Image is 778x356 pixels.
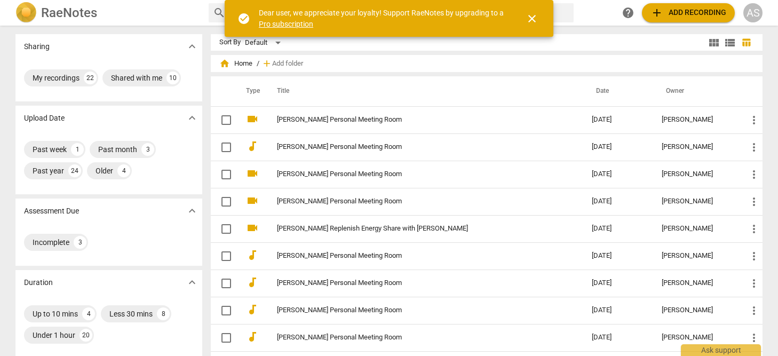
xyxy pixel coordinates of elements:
td: [DATE] [583,133,653,161]
span: more_vert [748,195,760,208]
p: Duration [24,277,53,288]
div: 3 [141,143,154,156]
div: Past week [33,144,67,155]
td: [DATE] [583,324,653,351]
div: 24 [68,164,81,177]
div: [PERSON_NAME] [662,197,731,205]
a: [PERSON_NAME] Personal Meeting Room [277,170,553,178]
span: add [261,58,272,69]
div: [PERSON_NAME] [662,143,731,151]
button: List view [722,35,738,51]
div: Past month [98,144,137,155]
td: [DATE] [583,270,653,297]
span: view_list [724,36,736,49]
a: [PERSON_NAME] Replenish Energy Share with [PERSON_NAME] [277,225,553,233]
span: videocam [246,194,259,207]
span: expand_more [186,112,199,124]
div: My recordings [33,73,80,83]
div: Past year [33,165,64,176]
th: Type [237,76,264,106]
button: AS [743,3,763,22]
div: [PERSON_NAME] [662,170,731,178]
div: Default [245,34,284,51]
div: 20 [80,329,92,342]
td: [DATE] [583,106,653,133]
div: [PERSON_NAME] [662,225,731,233]
div: [PERSON_NAME] [662,252,731,260]
div: 22 [84,72,97,84]
div: Up to 10 mins [33,308,78,319]
span: expand_more [186,204,199,217]
button: Table view [738,35,754,51]
div: Dear user, we appreciate your loyalty! Support RaeNotes by upgrading to a [259,7,506,29]
th: Title [264,76,583,106]
span: view_module [708,36,720,49]
div: 10 [166,72,179,84]
span: close [526,12,538,25]
td: [DATE] [583,297,653,324]
button: Close [519,6,545,31]
button: Show more [184,110,200,126]
td: [DATE] [583,242,653,270]
div: [PERSON_NAME] [662,116,731,124]
span: home [219,58,230,69]
span: more_vert [748,304,760,317]
div: Shared with me [111,73,162,83]
span: audiotrack [246,276,259,289]
span: expand_more [186,40,199,53]
a: Help [618,3,638,22]
div: Sort By [219,38,241,46]
a: LogoRaeNotes [15,2,200,23]
a: [PERSON_NAME] Personal Meeting Room [277,252,553,260]
a: [PERSON_NAME] Personal Meeting Room [277,143,553,151]
span: videocam [246,113,259,125]
p: Upload Date [24,113,65,124]
div: Ask support [681,344,761,356]
a: [PERSON_NAME] Personal Meeting Room [277,116,553,124]
div: Under 1 hour [33,330,75,341]
span: check_circle [237,12,250,25]
span: expand_more [186,276,199,289]
div: 4 [82,307,95,320]
a: [PERSON_NAME] Personal Meeting Room [277,334,553,342]
td: [DATE] [583,215,653,242]
span: Home [219,58,252,69]
button: Show more [184,38,200,54]
span: more_vert [748,223,760,235]
span: videocam [246,167,259,180]
span: audiotrack [246,249,259,262]
span: audiotrack [246,330,259,343]
th: Date [583,76,653,106]
img: Logo [15,2,37,23]
div: [PERSON_NAME] [662,306,731,314]
span: more_vert [748,331,760,344]
div: Older [96,165,113,176]
button: Tile view [706,35,722,51]
div: 8 [157,307,170,320]
p: Assessment Due [24,205,79,217]
span: videocam [246,221,259,234]
button: Show more [184,274,200,290]
span: more_vert [748,168,760,181]
div: [PERSON_NAME] [662,334,731,342]
h2: RaeNotes [41,5,97,20]
a: [PERSON_NAME] Personal Meeting Room [277,306,553,314]
th: Owner [653,76,739,106]
span: more_vert [748,250,760,263]
span: audiotrack [246,140,259,153]
a: [PERSON_NAME] Personal Meeting Room [277,279,553,287]
span: search [213,6,226,19]
td: [DATE] [583,188,653,215]
span: / [257,60,259,68]
span: more_vert [748,114,760,126]
div: 3 [74,236,86,249]
span: more_vert [748,141,760,154]
div: 1 [71,143,84,156]
span: audiotrack [246,303,259,316]
span: Add folder [272,60,303,68]
div: [PERSON_NAME] [662,279,731,287]
div: Less 30 mins [109,308,153,319]
p: Sharing [24,41,50,52]
span: help [622,6,634,19]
